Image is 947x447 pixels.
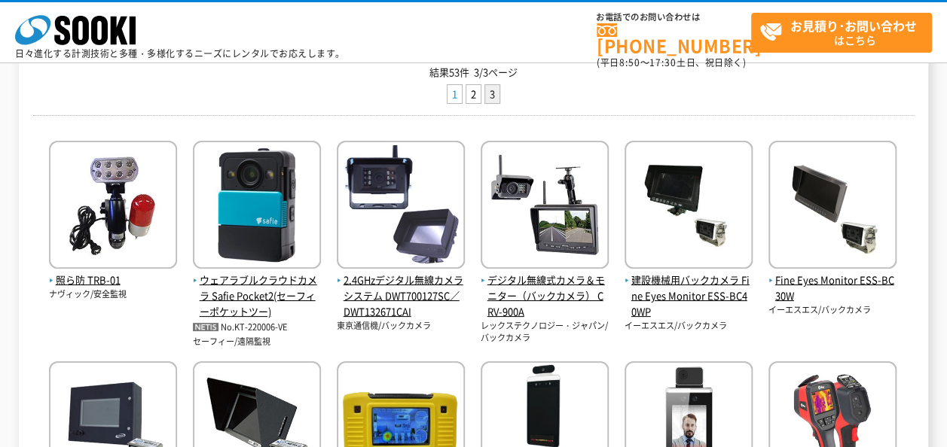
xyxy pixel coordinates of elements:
[481,257,609,320] a: デジタル無線式カメラ＆モニター（バックカメラ） CRV-900A
[625,272,753,319] span: 建設機械用バックカメラ Fine Eyes Monitor ESS-BC40WP
[337,320,465,333] p: 東京通信機/バックカメラ
[193,257,321,320] a: ウェアラブルクラウドカメラ Safie Pocket2(セーフィーポケットツー)
[466,85,481,104] a: 2
[625,141,753,272] img: ESS-BC40WP
[193,272,321,319] span: ウェアラブルクラウドカメラ Safie Pocket2(セーフィーポケットツー)
[481,320,609,345] p: レックステクノロジー・ジャパン/バックカメラ
[481,141,609,272] img: CRV-900A
[768,304,897,317] p: イーエスエス/バックカメラ
[448,85,462,104] a: 1
[193,336,321,348] p: セーフィー/遠隔監視
[481,272,609,319] span: デジタル無線式カメラ＆モニター（バックカメラ） CRV-900A
[597,56,746,69] span: (平日 ～ 土日、祝日除く)
[337,141,465,272] img: DWT700127SC／DWT132671CAI
[768,141,897,272] img: ESS-BC30W
[49,288,177,301] p: ナヴィック/安全監視
[759,14,931,51] span: はこちら
[649,56,677,69] span: 17:30
[768,272,897,304] span: Fine Eyes Monitor ESS-BC30W
[484,84,500,105] li: 3
[625,320,753,333] p: イーエスエス/バックカメラ
[597,13,751,22] span: お電話でのお問い合わせは
[49,141,177,272] img: TRB-01
[625,257,753,320] a: 建設機械用バックカメラ Fine Eyes Monitor ESS-BC40WP
[49,272,177,288] span: 照ら防 TRB-01
[49,257,177,289] a: 照ら防 TRB-01
[768,257,897,304] a: Fine Eyes Monitor ESS-BC30W
[751,13,932,53] a: お見積り･お問い合わせはこちら
[790,17,917,35] strong: お見積り･お問い合わせ
[619,56,640,69] span: 8:50
[337,257,465,320] a: 2.4GHzデジタル無線カメラシステム DWT700127SC／DWT132671CAI
[33,65,915,81] p: 結果53件 3/3ページ
[337,272,465,319] span: 2.4GHzデジタル無線カメラシステム DWT700127SC／DWT132671CAI
[597,23,751,54] a: [PHONE_NUMBER]
[193,141,321,272] img: Safie Pocket2(セーフィーポケットツー)
[15,49,345,58] p: 日々進化する計測技術と多種・多様化するニーズにレンタルでお応えします。
[193,320,321,336] p: No.KT-220006-VE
